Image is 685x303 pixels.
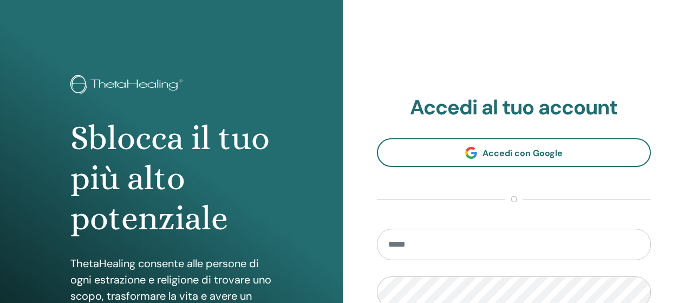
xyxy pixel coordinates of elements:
h1: Sblocca il tuo più alto potenziale [70,118,272,239]
span: Accedi con Google [482,147,563,159]
h2: Accedi al tuo account [377,95,651,120]
a: Accedi con Google [377,138,651,167]
span: o [505,193,523,206]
